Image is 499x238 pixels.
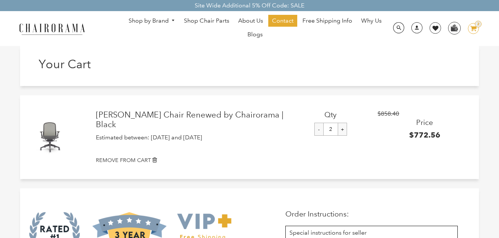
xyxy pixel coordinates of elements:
span: $772.56 [409,130,440,139]
a: 2 [462,23,479,34]
span: About Us [238,17,263,25]
img: WhatsApp_Image_2024-07-12_at_16.23.01.webp [448,22,460,33]
a: [PERSON_NAME] Chair Renewed by Chairorama | Black [96,110,284,130]
span: Why Us [361,17,382,25]
a: Shop Chair Parts [180,15,233,27]
input: + [338,123,347,136]
a: Shop by Brand [125,15,179,27]
small: REMOVE FROM CART [96,157,151,163]
nav: DesktopNavigation [121,15,389,42]
a: Why Us [357,15,385,27]
img: chairorama [15,22,89,35]
a: Blogs [244,29,266,40]
span: Contact [272,17,294,25]
a: About Us [234,15,267,27]
span: Estimated between: [DATE] and [DATE] [96,134,202,141]
img: knoll Chadwick Chair Renewed by Chairorama | Black [33,120,68,155]
span: Blogs [247,31,263,39]
span: Shop Chair Parts [184,17,229,25]
div: 2 [475,21,482,27]
a: Free Shipping Info [299,15,356,27]
input: - [314,123,324,136]
h3: Qty [284,110,378,119]
a: Contact [268,15,297,27]
a: REMOVE FROM CART [96,156,472,164]
span: $858.40 [378,110,399,117]
h3: Price [378,118,472,127]
span: Free Shipping Info [302,17,352,25]
p: Order Instructions: [285,209,458,218]
h1: Your Cart [39,57,144,71]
